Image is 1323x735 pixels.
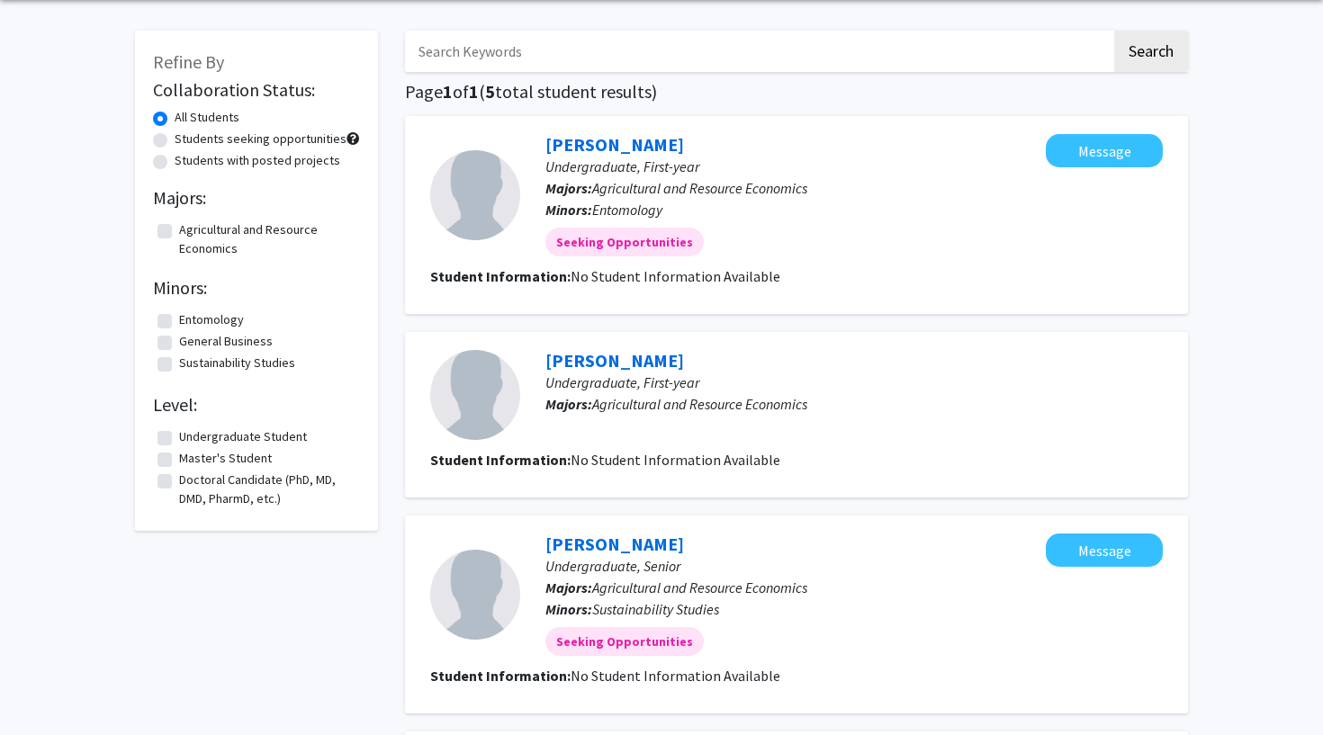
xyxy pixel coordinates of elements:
b: Minors: [545,600,592,618]
h2: Collaboration Status: [153,79,360,101]
label: Sustainability Studies [179,354,295,372]
b: Minors: [545,201,592,219]
label: Students with posted projects [175,151,340,170]
label: Undergraduate Student [179,427,307,446]
label: Doctoral Candidate (PhD, MD, DMD, PharmD, etc.) [179,471,355,508]
b: Student Information: [430,667,571,685]
span: Entomology [592,201,662,219]
span: Refine By [153,50,224,73]
b: Majors: [545,578,592,596]
label: General Business [179,332,273,351]
h2: Majors: [153,187,360,209]
h2: Minors: [153,277,360,299]
button: Message Parker Johnson [1046,134,1163,167]
button: Search [1114,31,1188,72]
span: Sustainability Studies [592,600,719,618]
a: [PERSON_NAME] [545,533,684,555]
button: Message Maurice Richardson [1046,533,1163,567]
mat-chip: Seeking Opportunities [545,228,704,256]
label: Entomology [179,310,244,329]
span: Undergraduate, First-year [545,373,699,391]
span: 1 [443,80,453,103]
span: Undergraduate, First-year [545,157,699,175]
b: Student Information: [430,267,571,285]
label: Master's Student [179,449,272,468]
b: Majors: [545,395,592,413]
span: 5 [485,80,495,103]
span: Agricultural and Resource Economics [592,395,807,413]
span: Agricultural and Resource Economics [592,578,807,596]
h2: Level: [153,394,360,416]
span: No Student Information Available [571,667,780,685]
label: Agricultural and Resource Economics [179,220,355,258]
a: [PERSON_NAME] [545,349,684,372]
span: 1 [469,80,479,103]
b: Student Information: [430,451,571,469]
span: No Student Information Available [571,267,780,285]
input: Search Keywords [405,31,1111,72]
iframe: Chat [13,654,76,722]
span: Agricultural and Resource Economics [592,179,807,197]
span: Undergraduate, Senior [545,557,680,575]
label: Students seeking opportunities [175,130,346,148]
label: All Students [175,108,239,127]
span: No Student Information Available [571,451,780,469]
mat-chip: Seeking Opportunities [545,627,704,656]
h1: Page of ( total student results) [405,81,1188,103]
b: Majors: [545,179,592,197]
a: [PERSON_NAME] [545,133,684,156]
